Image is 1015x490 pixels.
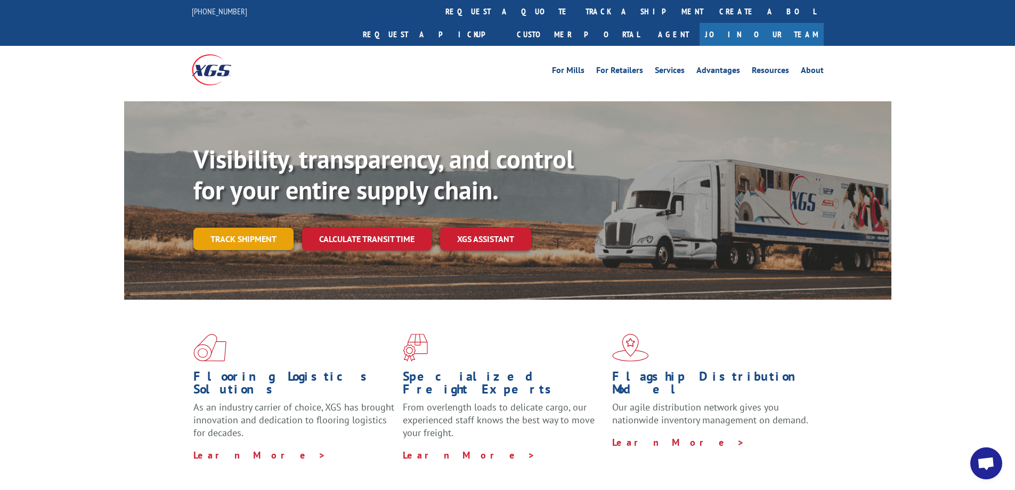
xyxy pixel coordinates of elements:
[596,66,643,78] a: For Retailers
[440,228,531,251] a: XGS ASSISTANT
[647,23,700,46] a: Agent
[302,228,432,251] a: Calculate transit time
[655,66,685,78] a: Services
[403,449,535,461] a: Learn More >
[355,23,509,46] a: Request a pickup
[970,447,1002,479] div: Open chat
[612,334,649,362] img: xgs-icon-flagship-distribution-model-red
[509,23,647,46] a: Customer Portal
[193,228,294,250] a: Track shipment
[696,66,740,78] a: Advantages
[801,66,824,78] a: About
[552,66,584,78] a: For Mills
[700,23,824,46] a: Join Our Team
[612,401,808,426] span: Our agile distribution network gives you nationwide inventory management on demand.
[193,334,226,362] img: xgs-icon-total-supply-chain-intelligence-red
[612,436,745,448] a: Learn More >
[193,370,395,401] h1: Flooring Logistics Solutions
[752,66,789,78] a: Resources
[193,401,394,439] span: As an industry carrier of choice, XGS has brought innovation and dedication to flooring logistics...
[612,370,814,401] h1: Flagship Distribution Model
[403,334,428,362] img: xgs-icon-focused-on-flooring-red
[193,449,326,461] a: Learn More >
[403,401,604,448] p: From overlength loads to delicate cargo, our experienced staff knows the best way to move your fr...
[192,6,247,17] a: [PHONE_NUMBER]
[193,142,574,206] b: Visibility, transparency, and control for your entire supply chain.
[403,370,604,401] h1: Specialized Freight Experts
